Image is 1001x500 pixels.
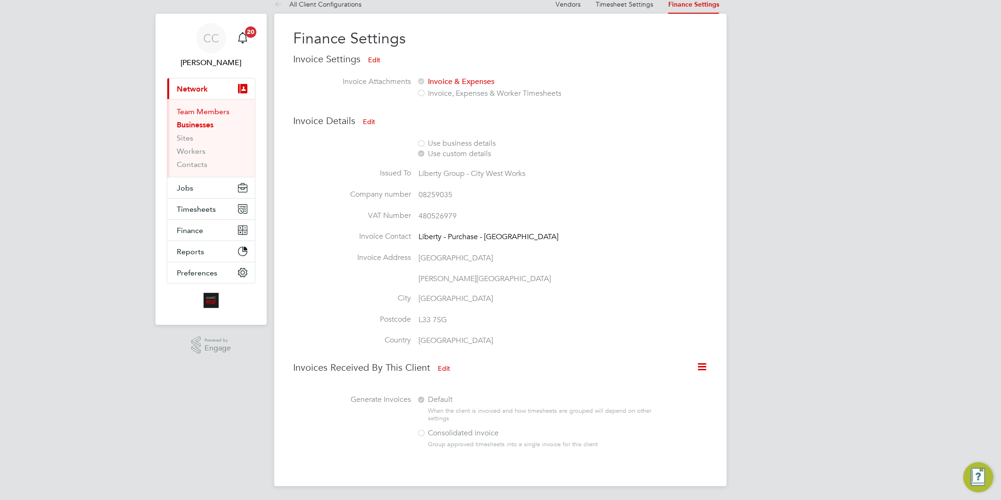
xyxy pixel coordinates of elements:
[293,315,411,325] label: Postcode
[293,335,411,345] label: Country
[167,262,255,283] button: Preferences
[417,139,657,149] div: Use business details
[428,441,657,449] div: Group approved timesheets into a single invoice for this client
[167,23,255,68] a: CC[PERSON_NAME]
[418,169,525,178] span: Liberty Group - City West Works
[418,232,558,242] span: Liberty - Purchase - [GEOGRAPHIC_DATA]
[418,274,551,283] span: [PERSON_NAME][GEOGRAPHIC_DATA]
[177,120,213,129] a: Businesses
[293,168,411,178] label: Issued To
[167,293,255,308] a: Go to home page
[418,253,493,263] span: [GEOGRAPHIC_DATA]
[293,29,708,49] h2: Finance Settings
[293,395,411,405] label: Generate Invoices
[293,211,411,221] label: VAT Number
[430,361,458,376] button: Edit
[293,361,708,376] h3: Invoices Received By This Client
[293,114,708,129] h3: Invoice Details
[177,133,193,142] a: Sites
[204,293,219,308] img: alliancemsp-logo-retina.png
[203,32,219,44] span: CC
[418,294,493,303] span: [GEOGRAPHIC_DATA]
[418,336,493,345] span: [GEOGRAPHIC_DATA]
[293,293,411,303] label: City
[177,147,205,156] a: Workers
[205,344,231,352] span: Engage
[418,211,457,221] span: 480526979
[177,160,207,169] a: Contacts
[293,253,411,263] label: Invoice Address
[668,0,719,8] a: Finance Settings
[293,232,411,242] label: Invoice Contact
[417,395,650,405] label: Default
[361,52,388,67] button: Edit
[167,241,255,262] button: Reports
[417,149,657,159] div: Use custom details
[293,52,708,67] h3: Invoice Settings
[418,315,447,325] span: L33 7SG
[167,177,255,198] button: Jobs
[177,268,217,277] span: Preferences
[156,14,267,325] nav: Main navigation
[177,226,203,235] span: Finance
[167,99,255,177] div: Network
[963,462,993,492] button: Engage Resource Center
[167,57,255,68] span: Claire Compton
[245,26,256,38] span: 20
[167,199,255,219] button: Timesheets
[177,183,193,192] span: Jobs
[177,84,208,93] span: Network
[191,336,231,354] a: Powered byEngage
[233,23,252,53] a: 20
[177,247,204,256] span: Reports
[418,190,452,200] span: 08259035
[428,407,657,423] div: When the client is invoiced and how timesheets are grouped will depend on other settings
[355,114,383,129] button: Edit
[167,78,255,99] button: Network
[293,190,411,200] label: Company number
[167,220,255,241] button: Finance
[205,336,231,344] span: Powered by
[177,107,230,116] a: Team Members
[417,428,650,438] label: Consolidated invoice
[177,205,216,214] span: Timesheets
